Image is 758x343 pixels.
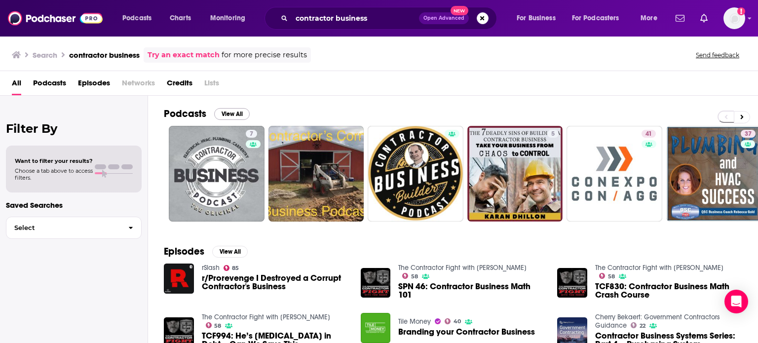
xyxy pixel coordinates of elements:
input: Search podcasts, credits, & more... [292,10,419,26]
img: Podchaser - Follow, Share and Rate Podcasts [8,9,103,28]
a: Podcasts [33,75,66,95]
span: 58 [214,324,221,328]
a: 41 [642,130,656,138]
button: Select [6,217,142,239]
button: View All [212,246,248,258]
a: 7 [246,130,257,138]
span: Logged in as Bcprpro33 [723,7,745,29]
span: For Business [517,11,556,25]
span: Podcasts [122,11,152,25]
span: for more precise results [222,49,307,61]
button: View All [214,108,250,120]
a: Cherry Bekaert: Government Contractors Guidance [595,313,720,330]
a: 41 [567,126,662,222]
div: Open Intercom Messenger [724,290,748,313]
a: Episodes [78,75,110,95]
img: r/Prorevenge I Destroyed a Corrupt Contractor's Business [164,264,194,294]
a: Tile Money [398,317,431,326]
a: Charts [163,10,197,26]
span: New [451,6,468,15]
a: 22 [631,322,645,328]
span: Monitoring [210,11,245,25]
a: r/Prorevenge I Destroyed a Corrupt Contractor's Business [202,274,349,291]
span: Lists [204,75,219,95]
img: TCF830: Contractor Business Math Crash Course [557,268,587,298]
a: Try an exact match [148,49,220,61]
button: open menu [115,10,164,26]
a: The Contractor Fight with Tom Reber [595,264,723,272]
button: open menu [203,10,258,26]
a: PodcastsView All [164,108,250,120]
span: For Podcasters [572,11,619,25]
a: 40 [445,318,461,324]
img: Branding your Contractor Business [361,313,391,343]
a: EpisodesView All [164,245,248,258]
a: The Contractor Fight with Tom Reber [202,313,330,321]
img: User Profile [723,7,745,29]
p: Saved Searches [6,200,142,210]
h3: Search [33,50,57,60]
a: 58 [206,322,222,328]
h2: Filter By [6,121,142,136]
span: 40 [454,319,461,324]
a: rSlash [202,264,220,272]
button: Send feedback [693,51,742,59]
button: open menu [634,10,670,26]
a: 85 [224,265,239,271]
h3: contractor business [69,50,140,60]
span: Want to filter your results? [15,157,93,164]
span: 58 [411,274,418,279]
button: Open AdvancedNew [419,12,469,24]
div: Search podcasts, credits, & more... [274,7,506,30]
a: The Contractor Fight with Tom Reber [398,264,527,272]
a: Credits [167,75,192,95]
span: 58 [608,274,615,279]
span: 41 [645,129,652,139]
button: open menu [510,10,568,26]
a: 5 [467,126,563,222]
a: 37 [741,130,756,138]
a: TCF830: Contractor Business Math Crash Course [595,282,742,299]
span: Networks [122,75,155,95]
a: Show notifications dropdown [696,10,712,27]
span: 5 [551,129,555,139]
button: Show profile menu [723,7,745,29]
span: Charts [170,11,191,25]
a: Branding your Contractor Business [398,328,535,336]
span: 7 [250,129,253,139]
button: open menu [566,10,634,26]
h2: Podcasts [164,108,206,120]
h2: Episodes [164,245,204,258]
span: Select [6,225,120,231]
span: More [641,11,657,25]
span: 85 [232,266,239,270]
span: 37 [745,129,752,139]
span: Open Advanced [423,16,464,21]
a: All [12,75,21,95]
span: 22 [640,324,645,328]
img: SPN 46: Contractor Business Math 101 [361,268,391,298]
a: SPN 46: Contractor Business Math 101 [398,282,545,299]
a: Show notifications dropdown [672,10,688,27]
a: 7 [169,126,265,222]
a: 58 [402,273,418,279]
svg: Add a profile image [737,7,745,15]
span: Choose a tab above to access filters. [15,167,93,181]
a: 5 [547,130,559,138]
a: 58 [599,273,615,279]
